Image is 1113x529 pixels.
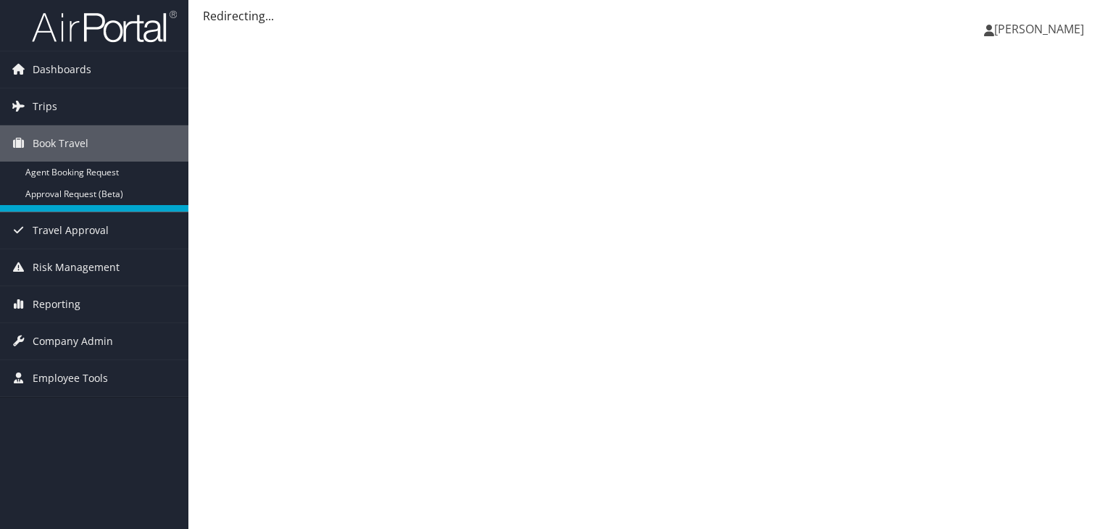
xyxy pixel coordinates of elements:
[994,21,1084,37] span: [PERSON_NAME]
[32,9,177,43] img: airportal-logo.png
[33,360,108,396] span: Employee Tools
[33,286,80,322] span: Reporting
[984,7,1099,51] a: [PERSON_NAME]
[33,51,91,88] span: Dashboards
[33,212,109,249] span: Travel Approval
[33,249,120,286] span: Risk Management
[33,125,88,162] span: Book Travel
[33,323,113,359] span: Company Admin
[33,88,57,125] span: Trips
[203,7,1099,25] div: Redirecting...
